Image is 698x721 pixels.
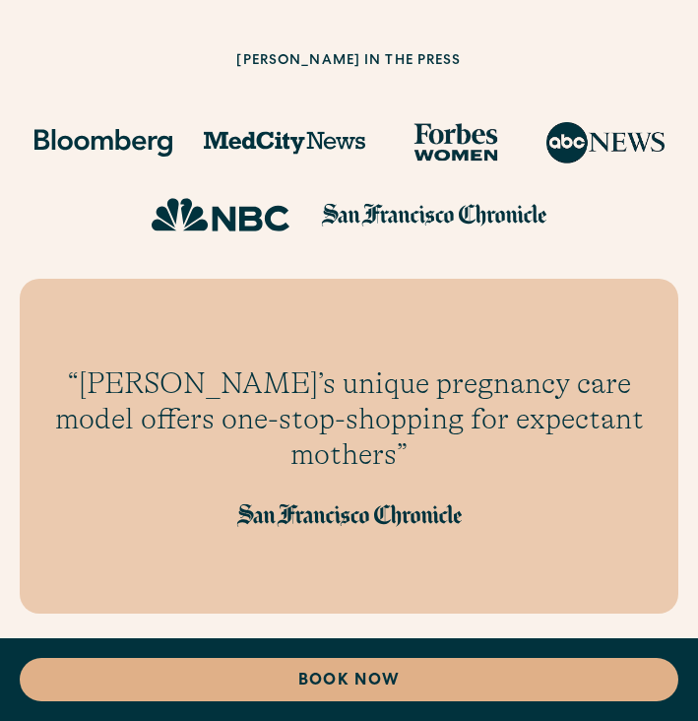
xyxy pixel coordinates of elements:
[152,198,289,231] img: NBC Logo
[546,119,665,166] img: ABC News logo
[20,51,678,72] h2: [PERSON_NAME] in the press
[51,365,647,472] h3: “[PERSON_NAME]’s unique pregnancy care model offers one-stop-shopping for expectant mothers”
[397,119,515,166] img: Forbes Women logo
[204,131,365,155] img: MedCity News logo
[236,503,463,527] img: San Francisco Chronicle logo
[34,129,172,157] img: Bloomberg logo
[321,203,547,227] img: San Francisco Chronicle logo
[20,658,678,701] a: Book Now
